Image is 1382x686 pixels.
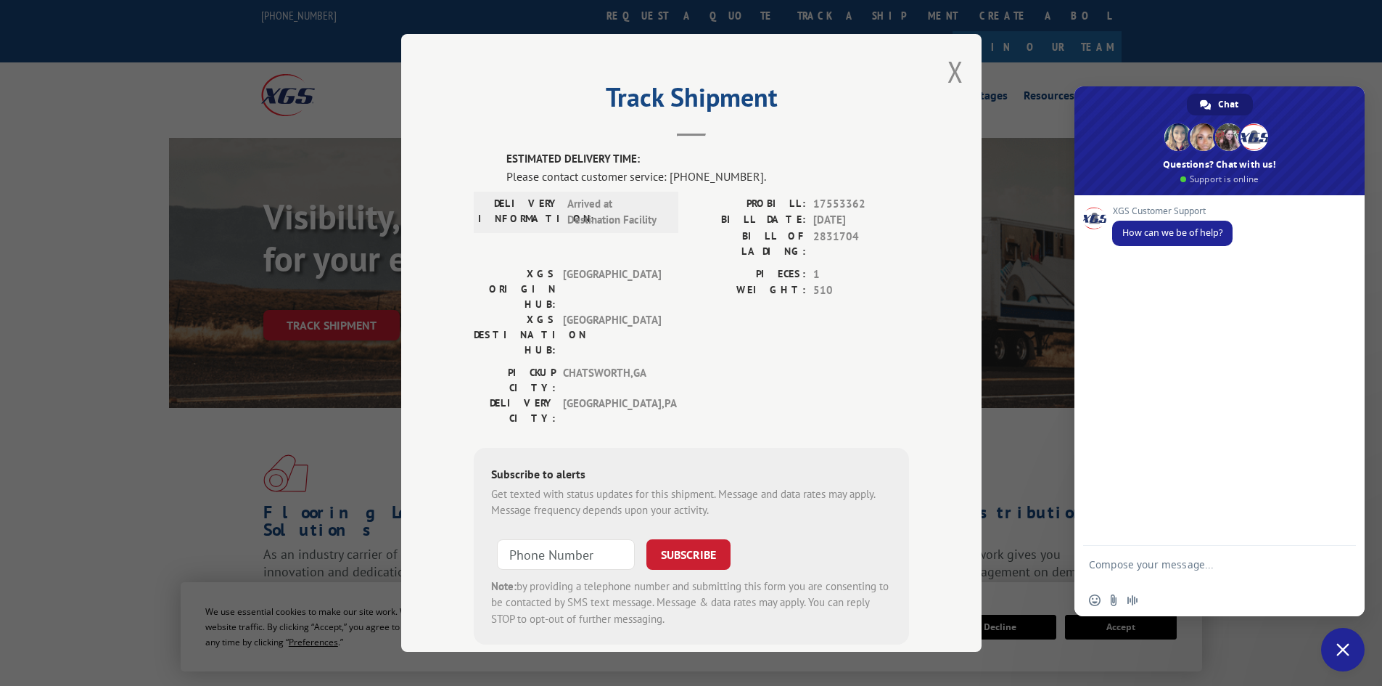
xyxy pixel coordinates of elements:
[1112,206,1233,216] span: XGS Customer Support
[947,52,963,91] button: Close modal
[474,312,556,358] label: XGS DESTINATION HUB:
[491,465,892,486] div: Subscribe to alerts
[813,212,909,229] span: [DATE]
[691,196,806,213] label: PROBILL:
[1321,628,1365,671] div: Close chat
[691,266,806,283] label: PIECES:
[691,282,806,299] label: WEIGHT:
[1218,94,1238,115] span: Chat
[478,196,560,229] label: DELIVERY INFORMATION:
[567,196,665,229] span: Arrived at Destination Facility
[1089,558,1318,584] textarea: Compose your message...
[1122,226,1222,239] span: How can we be of help?
[813,282,909,299] span: 510
[474,396,556,426] label: DELIVERY CITY:
[491,579,892,628] div: by providing a telephone number and submitting this form you are consenting to be contacted by SM...
[474,87,909,115] h2: Track Shipment
[474,266,556,312] label: XGS ORIGIN HUB:
[563,396,661,426] span: [GEOGRAPHIC_DATA] , PA
[497,539,635,570] input: Phone Number
[563,365,661,396] span: CHATSWORTH , GA
[1108,595,1119,606] span: Send a file
[1187,94,1253,115] div: Chat
[506,151,909,168] label: ESTIMATED DELIVERY TIME:
[491,486,892,519] div: Get texted with status updates for this shipment. Message and data rates may apply. Message frequ...
[563,266,661,312] span: [GEOGRAPHIC_DATA]
[1089,595,1101,606] span: Insert an emoji
[691,229,806,259] label: BILL OF LADING:
[813,266,909,283] span: 1
[491,579,517,593] strong: Note:
[813,229,909,259] span: 2831704
[474,365,556,396] label: PICKUP CITY:
[691,212,806,229] label: BILL DATE:
[563,312,661,358] span: [GEOGRAPHIC_DATA]
[1127,595,1138,606] span: Audio message
[506,168,909,185] div: Please contact customer service: [PHONE_NUMBER].
[646,539,731,570] button: SUBSCRIBE
[813,196,909,213] span: 17553362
